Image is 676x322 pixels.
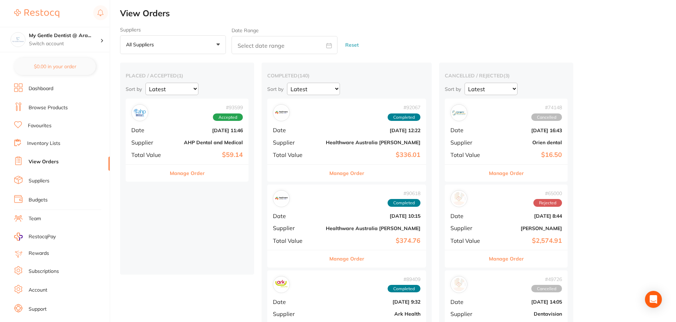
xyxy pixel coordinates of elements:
h4: My Gentle Dentist @ Arana Hills [29,32,100,39]
span: Date [450,213,486,219]
a: View Orders [29,158,59,165]
span: RestocqPay [29,233,56,240]
span: Completed [388,199,420,207]
span: Date [450,127,486,133]
a: Subscriptions [29,268,59,275]
div: AHP Dental and Medical#93599AcceptedDate[DATE] 11:46SupplierAHP Dental and MedicalTotal Value$59.... [126,99,249,182]
b: Healthware Australia [PERSON_NAME] [326,140,420,145]
a: Team [29,215,41,222]
span: # 74148 [531,105,562,110]
p: Sort by [267,86,283,92]
button: Manage Order [489,250,524,267]
span: Total Value [450,238,486,244]
b: Healthware Australia [PERSON_NAME] [326,226,420,231]
button: Manage Order [329,250,364,267]
span: Supplier [273,139,320,146]
p: Switch account [29,40,100,47]
b: $336.01 [326,151,420,159]
img: Henry Schein Halas [452,192,466,205]
img: Orien dental [452,106,466,119]
img: Healthware Australia Ridley [275,106,288,119]
span: Total Value [273,152,320,158]
a: Dashboard [29,85,53,92]
button: Reset [343,36,361,54]
div: Open Intercom Messenger [645,291,662,308]
b: [DATE] 16:43 [491,128,562,133]
span: # 90618 [388,191,420,196]
p: Sort by [445,86,461,92]
button: Manage Order [170,165,205,182]
span: Date [450,299,486,305]
b: $374.76 [326,237,420,245]
button: Manage Order [329,165,364,182]
img: RestocqPay [14,233,23,241]
span: Rejected [533,199,562,207]
a: Support [29,306,47,313]
b: [DATE] 14:05 [491,299,562,305]
span: Date [273,213,320,219]
button: All suppliers [120,35,226,54]
h2: completed ( 140 ) [267,72,426,79]
a: Rewards [29,250,49,257]
b: Orien dental [491,140,562,145]
b: $59.14 [172,151,243,159]
button: Manage Order [489,165,524,182]
span: Supplier [273,225,320,231]
b: [DATE] 10:15 [326,213,420,219]
h2: cancelled / rejected ( 3 ) [445,72,568,79]
span: Cancelled [531,113,562,121]
span: Accepted [213,113,243,121]
span: Total Value [131,152,167,158]
b: AHP Dental and Medical [172,140,243,145]
label: Date Range [232,28,259,33]
span: Completed [388,113,420,121]
span: Total Value [450,152,486,158]
img: Healthware Australia Ridley [275,192,288,205]
input: Select date range [232,36,337,54]
b: $2,574.91 [491,237,562,245]
img: Ark Health [275,278,288,291]
a: Inventory Lists [27,140,60,147]
h2: placed / accepted ( 1 ) [126,72,249,79]
span: # 93599 [213,105,243,110]
img: Restocq Logo [14,9,59,18]
button: $0.00 in your order [14,58,96,75]
b: [DATE] 11:46 [172,128,243,133]
b: Dentavision [491,311,562,317]
span: Total Value [273,238,320,244]
span: Supplier [450,225,486,231]
b: [DATE] 12:22 [326,128,420,133]
a: Restocq Logo [14,5,59,22]
img: AHP Dental and Medical [133,106,146,119]
a: Favourites [28,122,52,129]
span: Date [273,127,320,133]
a: RestocqPay [14,233,56,241]
b: [PERSON_NAME] [491,226,562,231]
span: Supplier [273,311,320,317]
b: $16.50 [491,151,562,159]
p: All suppliers [126,41,157,48]
span: Date [131,127,167,133]
span: Supplier [131,139,167,146]
a: Suppliers [29,177,49,185]
h2: View Orders [120,8,676,18]
b: Ark Health [326,311,420,317]
label: Suppliers [120,27,226,33]
b: [DATE] 9:32 [326,299,420,305]
span: # 49726 [531,276,562,282]
span: Cancelled [531,285,562,293]
a: Browse Products [29,104,68,111]
a: Budgets [29,197,48,204]
img: Dentavision [452,278,466,291]
p: Sort by [126,86,142,92]
span: # 92067 [388,105,420,110]
span: Completed [388,285,420,293]
span: # 65000 [533,191,562,196]
span: Date [273,299,320,305]
span: Supplier [450,139,486,146]
span: # 89409 [388,276,420,282]
a: Account [29,287,47,294]
span: Supplier [450,311,486,317]
b: [DATE] 8:44 [491,213,562,219]
img: My Gentle Dentist @ Arana Hills [11,33,25,47]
